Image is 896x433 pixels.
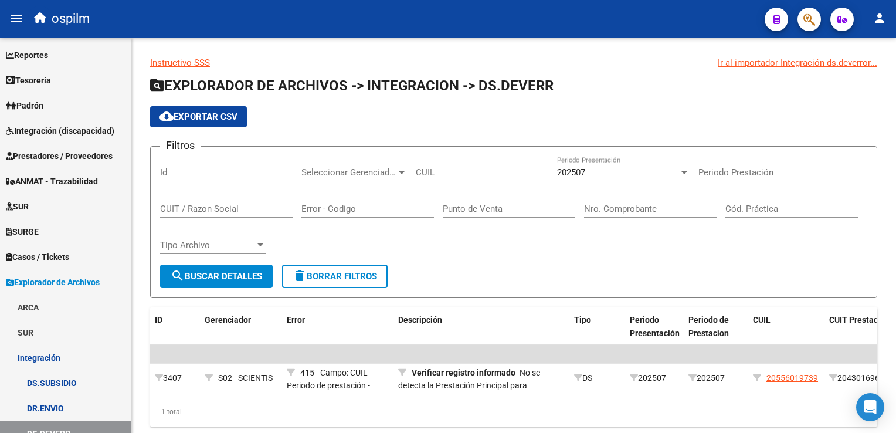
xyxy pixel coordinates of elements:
[398,315,442,324] span: Descripción
[412,368,515,377] strong: Verificar registro informado
[160,240,255,251] span: Tipo Archivo
[282,307,393,346] datatable-header-cell: Error
[766,373,818,383] span: 20556019739
[6,74,51,87] span: Tesorería
[6,124,114,137] span: Integración (discapacidad)
[829,315,886,324] span: CUIT Prestador
[171,271,262,282] span: Buscar Detalles
[9,11,23,25] mat-icon: menu
[6,276,100,289] span: Explorador de Archivos
[688,315,729,338] span: Periodo de Prestacion
[150,57,210,68] a: Instructivo SSS
[393,307,569,346] datatable-header-cell: Descripción
[159,111,237,122] span: Exportar CSV
[684,307,748,346] datatable-header-cell: Periodo de Prestacion
[6,200,29,213] span: SUR
[398,368,540,404] span: - No se detecta la Prestación Principal para Alimentación y/o Transporte
[150,106,247,127] button: Exportar CSV
[52,6,90,32] span: ospilm
[630,315,680,338] span: Periodo Presentación
[856,393,884,421] div: Open Intercom Messenger
[6,99,43,112] span: Padrón
[574,371,620,385] div: DS
[6,150,113,163] span: Prestadores / Proveedores
[557,167,585,178] span: 202507
[718,56,877,69] div: Ir al importador Integración ds.deverror...
[293,271,377,282] span: Borrar Filtros
[301,167,396,178] span: Seleccionar Gerenciador
[155,315,162,324] span: ID
[688,371,744,385] div: 202507
[287,368,372,404] span: 415 - Campo: CUIL - Periodo de prestación - Código de practica
[200,307,282,346] datatable-header-cell: Gerenciador
[6,49,48,62] span: Reportes
[150,397,877,427] div: 1 total
[155,371,195,385] div: 3407
[6,225,39,238] span: SURGE
[205,315,251,324] span: Gerenciador
[150,307,200,346] datatable-header-cell: ID
[6,251,69,263] span: Casos / Tickets
[569,307,625,346] datatable-header-cell: Tipo
[150,77,554,94] span: EXPLORADOR DE ARCHIVOS -> INTEGRACION -> DS.DEVERR
[287,315,305,324] span: Error
[160,265,273,288] button: Buscar Detalles
[574,315,591,324] span: Tipo
[753,315,771,324] span: CUIL
[873,11,887,25] mat-icon: person
[159,109,174,123] mat-icon: cloud_download
[630,371,679,385] div: 202507
[748,307,824,346] datatable-header-cell: CUIL
[171,269,185,283] mat-icon: search
[218,373,273,383] span: S02 - SCIENTIS
[160,137,201,154] h3: Filtros
[6,175,98,188] span: ANMAT - Trazabilidad
[282,265,388,288] button: Borrar Filtros
[625,307,684,346] datatable-header-cell: Periodo Presentación
[293,269,307,283] mat-icon: delete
